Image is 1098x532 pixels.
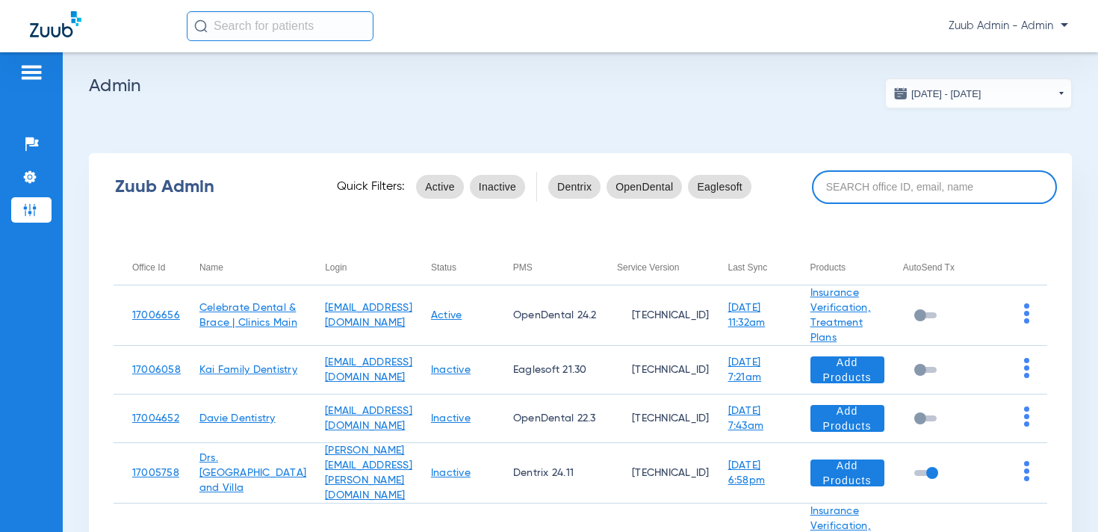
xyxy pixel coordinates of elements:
span: Add Products [822,403,872,433]
a: [DATE] 7:43am [728,406,764,431]
mat-chip-listbox: pms-filters [548,172,751,202]
a: Davie Dentistry [199,413,276,424]
a: [PERSON_NAME][EMAIL_ADDRESS][PERSON_NAME][DOMAIN_NAME] [325,445,412,501]
span: Zuub Admin - Admin [949,19,1068,34]
td: OpenDental 24.2 [494,285,598,346]
div: Service Version [617,259,679,276]
div: AutoSend Tx [903,259,971,276]
button: Add Products [810,405,884,432]
a: Inactive [431,365,471,375]
div: Name [199,259,306,276]
div: Products [810,259,884,276]
img: group-dot-blue.svg [1024,358,1029,378]
input: SEARCH office ID, email, name [812,170,1057,204]
a: [EMAIL_ADDRESS][DOMAIN_NAME] [325,406,412,431]
a: Active [431,310,462,321]
img: group-dot-blue.svg [1024,461,1029,481]
img: hamburger-icon [19,64,43,81]
div: Status [431,259,456,276]
span: Dentrix [557,179,592,194]
a: Insurance Verification, Treatment Plans [810,288,871,343]
div: Login [325,259,412,276]
span: Add Products [822,458,872,488]
td: [TECHNICAL_ID] [598,395,710,443]
td: Dentrix 24.11 [494,443,598,504]
a: Inactive [431,468,471,478]
a: Inactive [431,413,471,424]
td: [TECHNICAL_ID] [598,443,710,504]
a: 17006656 [132,310,180,321]
td: [TECHNICAL_ID] [598,285,710,346]
div: Status [431,259,494,276]
a: [DATE] 11:32am [728,303,766,328]
img: Search Icon [194,19,208,33]
a: Drs. [GEOGRAPHIC_DATA] and Villa [199,453,306,493]
h2: Admin [89,78,1072,93]
div: AutoSend Tx [903,259,955,276]
a: [DATE] 6:58pm [728,460,766,486]
a: 17004652 [132,413,179,424]
img: Zuub Logo [30,11,81,37]
a: [EMAIL_ADDRESS][DOMAIN_NAME] [325,357,412,383]
img: group-dot-blue.svg [1024,303,1029,324]
a: Celebrate Dental & Brace | Clinics Main [199,303,297,328]
span: Eaglesoft [697,179,742,194]
button: [DATE] - [DATE] [885,78,1072,108]
a: 17006058 [132,365,181,375]
div: Products [810,259,846,276]
span: Inactive [479,179,516,194]
div: Service Version [617,259,710,276]
div: PMS [513,259,533,276]
div: Name [199,259,223,276]
a: 17005758 [132,468,179,478]
div: Last Sync [728,259,768,276]
a: [DATE] 7:21am [728,357,762,383]
div: Last Sync [728,259,792,276]
span: Active [425,179,455,194]
span: Add Products [822,355,872,385]
div: Login [325,259,347,276]
button: Add Products [810,460,884,486]
div: Office Id [132,259,165,276]
button: Add Products [810,356,884,383]
mat-chip-listbox: status-filters [416,172,525,202]
img: date.svg [893,86,908,101]
span: OpenDental [615,179,673,194]
div: PMS [513,259,598,276]
div: Zuub Admin [115,179,311,194]
input: Search for patients [187,11,373,41]
td: [TECHNICAL_ID] [598,346,710,395]
td: Eaglesoft 21.30 [494,346,598,395]
td: OpenDental 22.3 [494,395,598,443]
a: Kai Family Dentistry [199,365,297,375]
span: Quick Filters: [337,179,405,194]
div: Office Id [132,259,181,276]
a: [EMAIL_ADDRESS][DOMAIN_NAME] [325,303,412,328]
img: group-dot-blue.svg [1024,406,1029,427]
